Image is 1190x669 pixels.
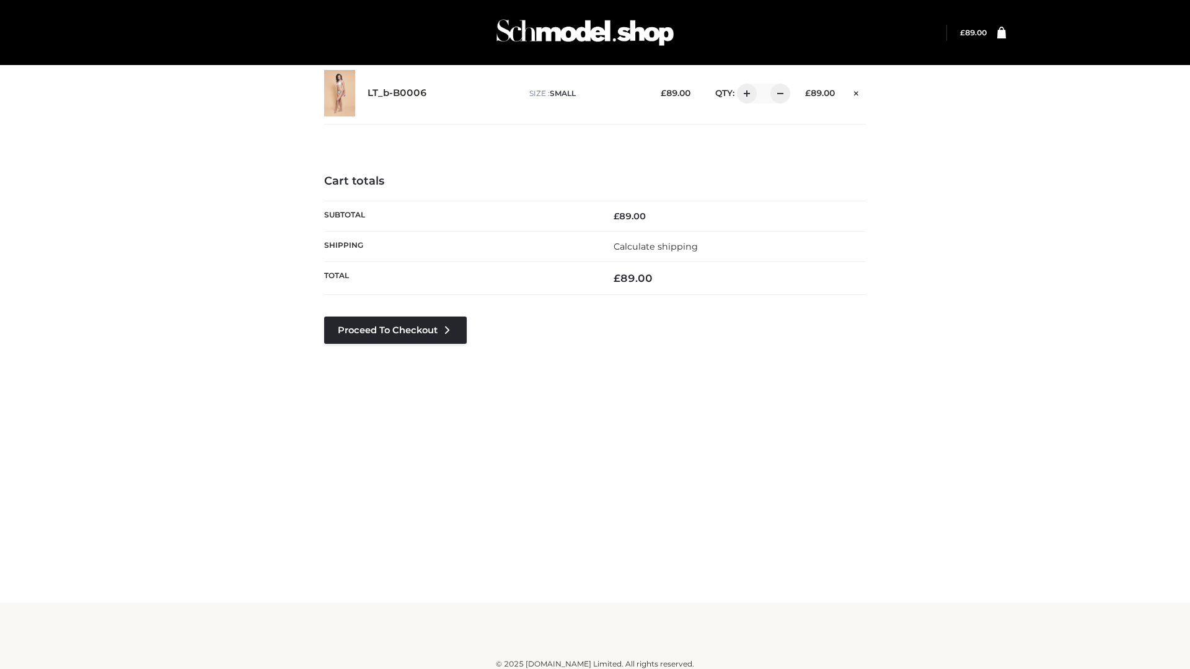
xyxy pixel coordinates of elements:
th: Total [324,262,595,295]
span: £ [960,28,965,37]
img: LT_b-B0006 - SMALL [324,70,355,116]
p: size : [529,88,641,99]
img: Schmodel Admin 964 [492,8,678,57]
a: £89.00 [960,28,987,37]
bdi: 89.00 [960,28,987,37]
span: £ [661,88,666,98]
a: Remove this item [847,84,866,100]
span: SMALL [550,89,576,98]
th: Shipping [324,231,595,261]
span: £ [614,211,619,222]
bdi: 89.00 [661,88,690,98]
span: £ [614,272,620,284]
bdi: 89.00 [805,88,835,98]
div: QTY: [703,84,786,103]
span: £ [805,88,811,98]
bdi: 89.00 [614,272,653,284]
a: LT_b-B0006 [368,87,427,99]
a: Proceed to Checkout [324,317,467,344]
h4: Cart totals [324,175,866,188]
bdi: 89.00 [614,211,646,222]
a: Calculate shipping [614,241,698,252]
th: Subtotal [324,201,595,231]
